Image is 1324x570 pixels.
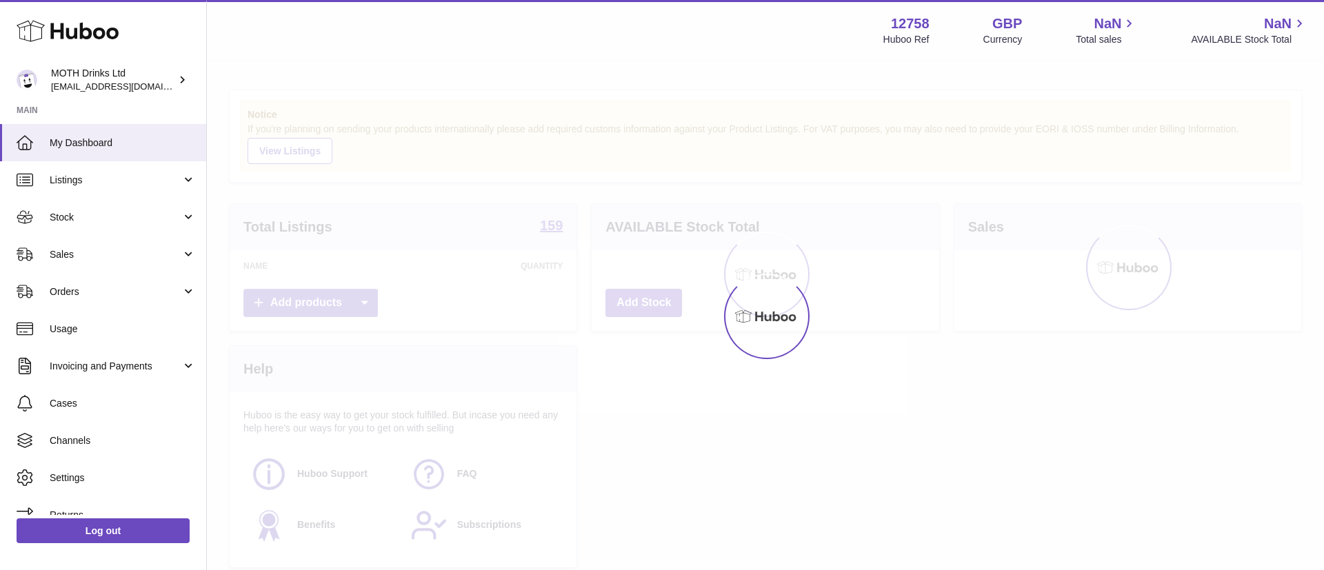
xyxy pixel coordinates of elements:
[50,360,181,373] span: Invoicing and Payments
[50,471,196,485] span: Settings
[891,14,930,33] strong: 12758
[51,81,203,92] span: [EMAIL_ADDRESS][DOMAIN_NAME]
[50,323,196,336] span: Usage
[50,397,196,410] span: Cases
[1076,33,1137,46] span: Total sales
[1076,14,1137,46] a: NaN Total sales
[50,285,181,298] span: Orders
[1191,33,1307,46] span: AVAILABLE Stock Total
[50,248,181,261] span: Sales
[51,67,175,93] div: MOTH Drinks Ltd
[50,174,181,187] span: Listings
[1264,14,1292,33] span: NaN
[50,136,196,150] span: My Dashboard
[50,211,181,224] span: Stock
[1191,14,1307,46] a: NaN AVAILABLE Stock Total
[17,70,37,90] img: internalAdmin-12758@internal.huboo.com
[883,33,930,46] div: Huboo Ref
[50,434,196,447] span: Channels
[17,518,190,543] a: Log out
[983,33,1023,46] div: Currency
[992,14,1022,33] strong: GBP
[1094,14,1121,33] span: NaN
[50,509,196,522] span: Returns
